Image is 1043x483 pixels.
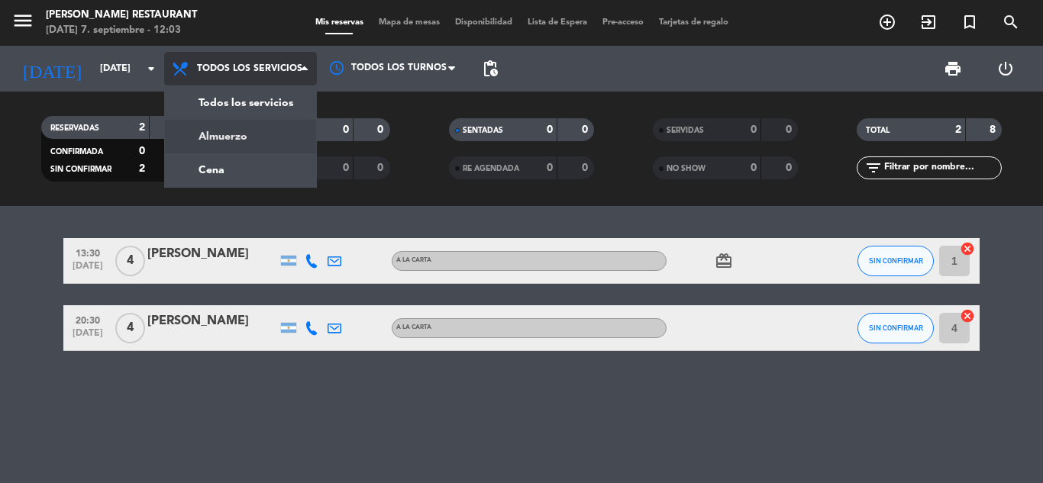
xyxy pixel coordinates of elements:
[115,313,145,343] span: 4
[11,9,34,37] button: menu
[979,46,1032,92] div: LOG OUT
[866,127,890,134] span: TOTAL
[308,18,371,27] span: Mis reservas
[944,60,962,78] span: print
[595,18,651,27] span: Pre-acceso
[751,163,757,173] strong: 0
[147,244,277,264] div: [PERSON_NAME]
[396,324,431,330] span: A LA CARTA
[919,13,938,31] i: exit_to_app
[960,308,975,324] i: cancel
[371,18,447,27] span: Mapa de mesas
[520,18,595,27] span: Lista de Espera
[582,124,591,135] strong: 0
[377,124,386,135] strong: 0
[715,252,733,270] i: card_giftcard
[651,18,736,27] span: Tarjetas de regalo
[377,163,386,173] strong: 0
[751,124,757,135] strong: 0
[197,63,302,74] span: Todos los servicios
[343,163,349,173] strong: 0
[343,124,349,135] strong: 0
[447,18,520,27] span: Disponibilidad
[46,8,197,23] div: [PERSON_NAME] Restaurant
[960,241,975,256] i: cancel
[69,243,107,261] span: 13:30
[955,124,961,135] strong: 2
[165,86,316,120] a: Todos los servicios
[878,13,896,31] i: add_circle_outline
[115,246,145,276] span: 4
[990,9,1032,35] span: BUSCAR
[869,324,923,332] span: SIN CONFIRMAR
[463,127,503,134] span: SENTADAS
[69,261,107,279] span: [DATE]
[69,311,107,328] span: 20:30
[50,148,103,156] span: CONFIRMADA
[582,163,591,173] strong: 0
[547,163,553,173] strong: 0
[139,122,145,133] strong: 2
[667,165,706,172] span: NO SHOW
[996,60,1015,78] i: power_settings_new
[481,60,499,78] span: pending_actions
[139,146,145,156] strong: 0
[142,60,160,78] i: arrow_drop_down
[11,52,92,85] i: [DATE]
[867,9,908,35] span: RESERVAR MESA
[50,166,111,173] span: SIN CONFIRMAR
[463,165,519,172] span: RE AGENDADA
[961,13,979,31] i: turned_in_not
[990,124,999,135] strong: 8
[139,163,145,174] strong: 2
[869,256,923,265] span: SIN CONFIRMAR
[69,328,107,346] span: [DATE]
[667,127,704,134] span: SERVIDAS
[1002,13,1020,31] i: search
[786,163,795,173] strong: 0
[908,9,949,35] span: WALK IN
[883,159,1001,176] input: Filtrar por nombre...
[50,124,99,132] span: RESERVADAS
[786,124,795,135] strong: 0
[11,9,34,32] i: menu
[165,153,316,187] a: Cena
[46,23,197,38] div: [DATE] 7. septiembre - 12:03
[857,313,934,343] button: SIN CONFIRMAR
[864,159,883,177] i: filter_list
[147,311,277,331] div: [PERSON_NAME]
[857,246,934,276] button: SIN CONFIRMAR
[165,120,316,153] a: Almuerzo
[949,9,990,35] span: Reserva especial
[547,124,553,135] strong: 0
[396,257,431,263] span: A LA CARTA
